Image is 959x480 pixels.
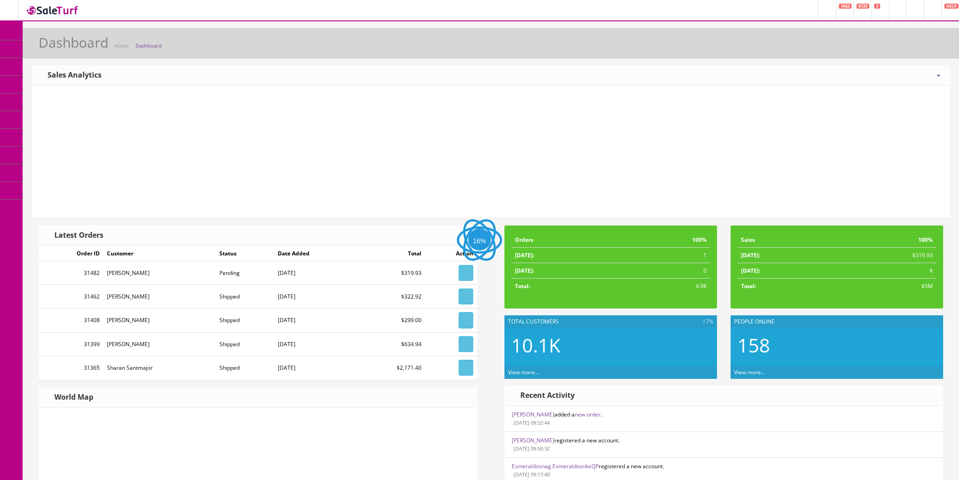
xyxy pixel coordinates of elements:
[839,4,852,9] span: 1943
[459,336,473,352] a: View
[874,4,880,9] span: 3
[512,411,554,418] a: [PERSON_NAME]
[459,265,473,281] a: View
[357,332,425,356] td: $634.94
[425,246,477,261] td: Action
[505,431,943,458] li: registered a new account.
[274,246,357,261] td: Date Added
[741,282,756,290] strong: Total:
[274,261,357,285] td: [DATE]
[274,356,357,379] td: [DATE]
[616,263,710,279] td: 0
[216,356,274,379] td: Shipped
[39,285,103,309] td: 31462
[505,406,943,432] li: added a .
[103,356,216,379] td: Sharan Santmajor
[39,261,103,285] td: 31482
[459,360,473,376] a: View
[512,436,554,444] a: [PERSON_NAME]
[575,411,601,418] a: new order
[357,356,425,379] td: $2,171.40
[511,232,616,248] td: Orders
[39,35,108,50] h1: Dashboard
[512,471,550,478] small: [DATE] 09:17:40
[103,285,216,309] td: [PERSON_NAME]
[216,309,274,332] td: Shipped
[512,419,550,426] small: [DATE] 09:52:44
[616,279,710,294] td: 4.9K
[274,332,357,356] td: [DATE]
[737,335,936,356] h2: 158
[834,232,936,248] td: 100%
[731,315,943,328] div: People Online
[216,285,274,309] td: Shipped
[741,267,760,274] strong: [DATE]:
[741,251,760,259] strong: [DATE]:
[41,71,102,79] h3: Sales Analytics
[944,4,959,9] span: HELP
[39,309,103,332] td: 31408
[357,285,425,309] td: $322.92
[274,309,357,332] td: [DATE]
[103,261,216,285] td: [PERSON_NAME]
[515,251,534,259] strong: [DATE]:
[834,279,936,294] td: $5M
[216,246,274,261] td: Status
[616,232,710,248] td: 100%
[274,285,357,309] td: [DATE]
[515,267,534,274] strong: [DATE]:
[616,248,710,263] td: 1
[48,231,103,240] h3: Latest Orders
[459,289,473,304] a: View
[508,368,539,376] a: View more...
[734,368,765,376] a: View more...
[103,309,216,332] td: [PERSON_NAME]
[459,312,473,328] a: View
[504,315,717,328] div: Total Customers
[114,42,128,49] a: Home
[103,332,216,356] td: [PERSON_NAME]
[39,332,103,356] td: 31399
[737,232,834,248] td: Sales
[514,392,575,400] h3: Recent Activity
[216,261,274,285] td: Pending
[515,282,530,290] strong: Total:
[25,4,80,16] img: SaleTurf
[512,445,550,452] small: [DATE] 09:50:32
[357,246,425,261] td: Total
[701,318,713,326] span: 17%
[834,263,936,279] td: $
[103,246,216,261] td: Customer
[511,335,710,356] h2: 10.1K
[357,261,425,285] td: $319.93
[39,356,103,379] td: 31365
[216,332,274,356] td: Shipped
[136,42,162,49] a: Dashboard
[857,4,869,9] span: 8725
[357,309,425,332] td: $299.00
[512,462,599,470] a: Esmeraldosnag EsmeraldosnkeQP
[39,246,103,261] td: Order ID
[48,393,93,402] h3: World Map
[834,248,936,263] td: $319.93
